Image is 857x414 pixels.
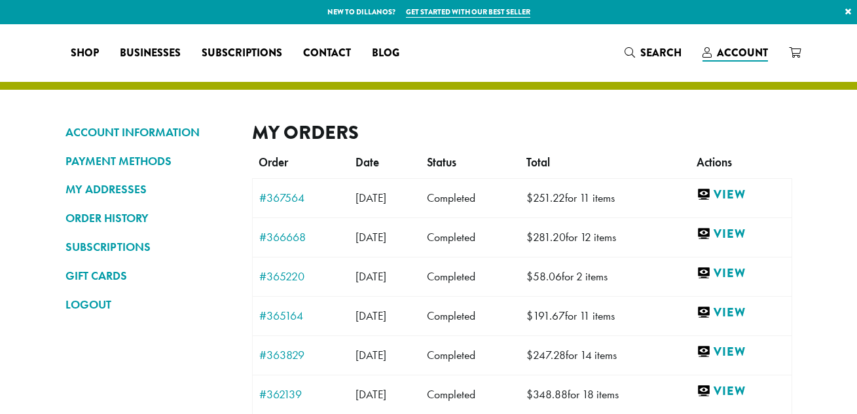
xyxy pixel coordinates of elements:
[120,45,181,62] span: Businesses
[520,257,691,296] td: for 2 items
[526,230,533,244] span: $
[614,42,692,64] a: Search
[526,348,533,362] span: $
[697,265,784,282] a: View
[526,309,533,323] span: $
[526,387,533,402] span: $
[356,155,379,170] span: Date
[427,155,456,170] span: Status
[697,383,784,400] a: View
[356,269,386,284] span: [DATE]
[526,155,550,170] span: Total
[526,269,533,284] span: $
[259,192,343,204] a: #367564
[406,7,530,18] a: Get started with our best seller
[252,121,792,144] h2: My Orders
[65,121,232,143] a: ACCOUNT INFORMATION
[697,344,784,360] a: View
[420,335,520,375] td: Completed
[717,45,768,60] span: Account
[520,178,691,217] td: for 11 items
[65,236,232,258] a: SUBSCRIPTIONS
[303,45,351,62] span: Contact
[65,150,232,172] a: PAYMENT METHODS
[420,178,520,217] td: Completed
[356,348,386,362] span: [DATE]
[356,191,386,205] span: [DATE]
[259,155,288,170] span: Order
[697,226,784,242] a: View
[202,45,282,62] span: Subscriptions
[697,155,732,170] span: Actions
[71,45,99,62] span: Shop
[526,230,566,244] span: 281.20
[520,335,691,375] td: for 14 items
[420,296,520,335] td: Completed
[65,207,232,229] a: ORDER HISTORY
[259,310,343,322] a: #365164
[520,296,691,335] td: for 11 items
[697,187,784,203] a: View
[520,217,691,257] td: for 12 items
[520,375,691,414] td: for 18 items
[372,45,399,62] span: Blog
[526,269,562,284] span: 58.06
[420,375,520,414] td: Completed
[259,388,343,400] a: #362139
[65,293,232,316] a: LOGOUT
[420,217,520,257] td: Completed
[526,191,533,205] span: $
[526,191,565,205] span: 251.22
[420,257,520,296] td: Completed
[65,178,232,200] a: MY ADDRESSES
[259,349,343,361] a: #363829
[356,387,386,402] span: [DATE]
[259,271,343,282] a: #365220
[640,45,682,60] span: Search
[526,348,566,362] span: 247.28
[60,43,109,64] a: Shop
[65,265,232,287] a: GIFT CARDS
[526,309,565,323] span: 191.67
[356,230,386,244] span: [DATE]
[259,231,343,243] a: #366668
[697,305,784,321] a: View
[526,387,568,402] span: 348.88
[356,309,386,323] span: [DATE]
